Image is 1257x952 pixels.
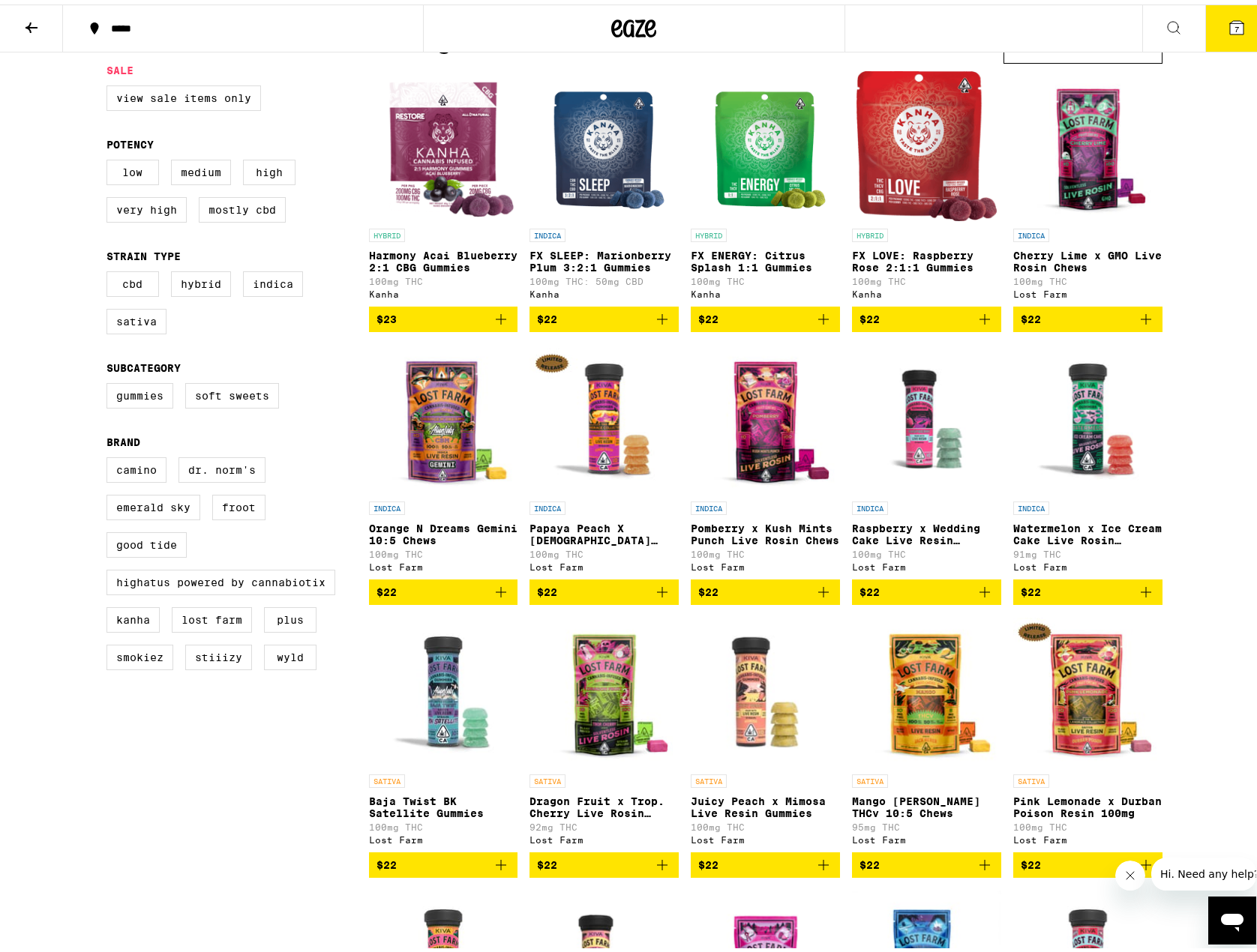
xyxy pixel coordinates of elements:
[1013,612,1162,848] a: Open page for Pink Lemonade x Durban Poison Resin 100mg from Lost Farm
[856,67,997,217] img: Kanha - FX LOVE: Raspberry Rose 2:1:1 Gummies
[1013,848,1162,873] button: Add to bag
[691,67,840,302] a: Open page for FX ENERGY: Citrus Splash 1:1 Gummies from Kanha
[1013,558,1162,567] div: Lost Farm
[529,612,679,848] a: Open page for Dragon Fruit x Trop. Cherry Live Rosin Chews from Lost Farm
[691,831,840,840] div: Lost Farm
[106,358,181,370] legend: Subcategory
[852,848,1001,873] button: Add to bag
[1013,340,1162,489] img: Lost Farm - Watermelon x Ice Cream Cake Live Rosin Gummies
[691,558,840,567] div: Lost Farm
[529,575,679,600] button: Add to bag
[852,340,1001,575] a: Open page for Raspberry x Wedding Cake Live Resin Gummies from Lost Farm
[1013,518,1162,542] p: Watermelon x Ice Cream Cake Live Rosin Gummies
[691,272,840,282] p: 100mg THC
[852,285,1001,295] div: Kanha
[529,791,679,815] p: Dragon Fruit x Trop. Cherry Live Rosin Chews
[106,81,261,106] label: View Sale Items Only
[369,340,518,489] img: Lost Farm - Orange N Dreams Gemini 10:5 Chews
[178,453,265,478] label: Dr. Norm's
[1013,818,1162,828] p: 100mg THC
[852,67,1001,302] a: Open page for FX LOVE: Raspberry Rose 2:1:1 Gummies from Kanha
[106,267,159,292] label: CBD
[9,10,108,22] span: Hi. Need any help?
[1013,67,1162,217] img: Lost Farm - Cherry Lime x GMO Live Rosin Chews
[264,603,316,628] label: PLUS
[106,60,133,72] legend: Sale
[529,770,565,783] p: SATIVA
[852,272,1001,282] p: 100mg THC
[852,245,1001,269] p: FX LOVE: Raspberry Rose 2:1:1 Gummies
[369,612,518,762] img: Lost Farm - Baja Twist BK Satellite Gummies
[106,134,154,146] legend: Potency
[106,565,335,591] label: Highatus Powered by Cannabiotix
[691,612,840,762] img: Lost Farm - Juicy Peach x Mimosa Live Resin Gummies
[852,558,1001,567] div: Lost Farm
[1208,892,1256,940] iframe: Button to launch messaging window
[852,575,1001,600] button: Add to bag
[852,497,888,510] p: INDICA
[171,267,231,292] label: Hybrid
[691,340,840,489] img: Lost Farm - Pomberry x Kush Mints Punch Live Rosin Chews
[852,518,1001,542] p: Raspberry x Wedding Cake Live Resin Gummies
[370,67,517,217] img: Kanha - Harmony Acai Blueberry 2:1 CBG Gummies
[369,272,518,282] p: 100mg THC
[1115,856,1145,886] iframe: Close message
[691,818,840,828] p: 100mg THC
[106,528,187,553] label: Good Tide
[1013,545,1162,555] p: 91mg THC
[691,497,727,510] p: INDICA
[369,575,518,600] button: Add to bag
[1013,302,1162,328] button: Add to bag
[529,818,679,828] p: 92mg THC
[106,432,140,444] legend: Brand
[1013,224,1049,238] p: INDICA
[529,224,565,238] p: INDICA
[691,770,727,783] p: SATIVA
[529,245,679,269] p: FX SLEEP: Marionberry Plum 3:2:1 Gummies
[529,831,679,840] div: Lost Farm
[185,640,252,666] label: STIIIZY
[859,582,880,594] span: $22
[691,575,840,600] button: Add to bag
[369,848,518,873] button: Add to bag
[369,302,518,328] button: Add to bag
[1013,67,1162,302] a: Open page for Cherry Lime x GMO Live Rosin Chews from Lost Farm
[171,155,231,181] label: Medium
[691,245,840,269] p: FX ENERGY: Citrus Splash 1:1 Gummies
[529,67,679,302] a: Open page for FX SLEEP: Marionberry Plum 3:2:1 Gummies from Kanha
[172,603,252,628] label: Lost Farm
[243,155,295,181] label: High
[369,224,405,238] p: HYBRID
[852,831,1001,840] div: Lost Farm
[691,224,727,238] p: HYBRID
[529,545,679,555] p: 100mg THC
[691,285,840,295] div: Kanha
[376,309,397,321] span: $23
[1021,855,1041,867] span: $22
[529,272,679,282] p: 100mg THC: 50mg CBD
[698,309,718,321] span: $22
[537,309,557,321] span: $22
[529,302,679,328] button: Add to bag
[369,285,518,295] div: Kanha
[698,582,718,594] span: $22
[106,453,166,478] label: Camino
[852,818,1001,828] p: 95mg THC
[1151,853,1256,886] iframe: Message from company
[369,340,518,575] a: Open page for Orange N Dreams Gemini 10:5 Chews from Lost Farm
[1021,309,1041,321] span: $22
[212,490,265,516] label: Froot
[1013,791,1162,815] p: Pink Lemonade x Durban Poison Resin 100mg
[859,309,880,321] span: $22
[1013,770,1049,783] p: SATIVA
[106,155,159,181] label: Low
[106,246,181,258] legend: Strain Type
[852,791,1001,815] p: Mango [PERSON_NAME] THCv 10:5 Chews
[852,340,1001,489] img: Lost Farm - Raspberry x Wedding Cake Live Resin Gummies
[541,67,667,217] img: Kanha - FX SLEEP: Marionberry Plum 3:2:1 Gummies
[376,855,397,867] span: $22
[369,791,518,815] p: Baja Twist BK Satellite Gummies
[185,379,279,404] label: Soft Sweets
[691,340,840,575] a: Open page for Pomberry x Kush Mints Punch Live Rosin Chews from Lost Farm
[529,558,679,567] div: Lost Farm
